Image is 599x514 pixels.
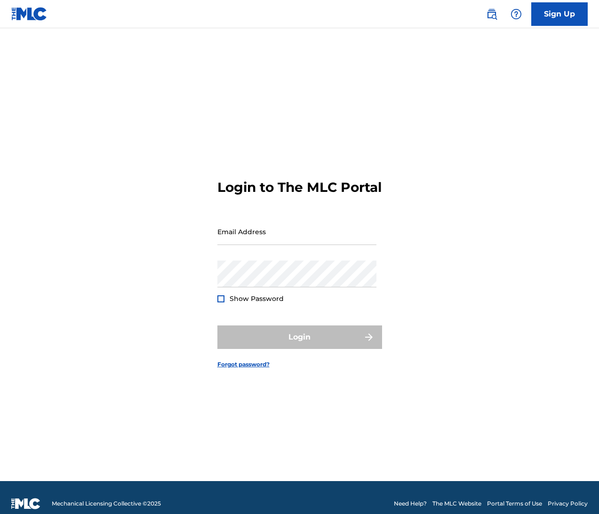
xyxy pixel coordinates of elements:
a: Need Help? [394,499,427,508]
a: Forgot password? [217,360,270,369]
a: Portal Terms of Use [487,499,542,508]
img: logo [11,498,40,509]
img: MLC Logo [11,7,48,21]
span: Mechanical Licensing Collective © 2025 [52,499,161,508]
iframe: Chat Widget [552,469,599,514]
a: Sign Up [531,2,588,26]
a: The MLC Website [432,499,481,508]
span: Show Password [230,294,284,303]
img: help [511,8,522,20]
a: Privacy Policy [548,499,588,508]
div: Help [507,5,526,24]
a: Public Search [482,5,501,24]
h3: Login to The MLC Portal [217,179,382,196]
img: search [486,8,497,20]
